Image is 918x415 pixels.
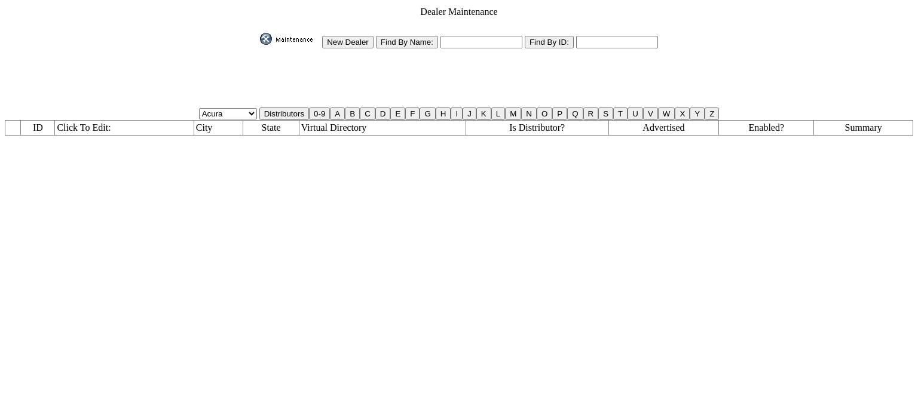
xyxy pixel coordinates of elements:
input: K [476,107,491,120]
td: Advertised [608,121,719,136]
input: A [330,107,345,120]
input: Distributors [259,107,309,120]
td: Virtual Directory [299,121,466,136]
input: X [675,107,690,120]
td: City [194,121,243,136]
td: ID [21,121,55,136]
input: Find By Name: [376,36,438,48]
input: Find By ID: [525,36,574,48]
input: M [505,107,521,120]
input: U [628,107,643,120]
td: Summary [814,121,913,136]
input: R [583,107,599,120]
input: J [463,107,476,120]
td: Is Distributor? [466,121,608,136]
input: 0-9 [309,107,330,120]
input: V [643,107,658,120]
input: B [345,107,360,120]
td: Dealer Maintenance [259,6,659,18]
input: C [360,107,375,120]
input: New Dealer [322,36,374,48]
input: L [491,107,505,120]
td: Enabled? [719,121,814,136]
input: Q [567,107,583,120]
input: S [598,107,613,120]
input: H [436,107,451,120]
input: F [405,107,420,120]
input: P [552,107,567,120]
td: Click To Edit: [55,121,194,136]
input: I [451,107,463,120]
input: G [420,107,435,120]
input: Y [690,107,705,120]
td: State [243,121,299,136]
input: O [537,107,552,120]
input: E [390,107,405,120]
input: T [613,107,628,120]
input: Z [705,107,719,120]
input: D [375,107,391,120]
img: maint.gif [260,33,320,45]
input: W [658,107,675,120]
input: N [521,107,537,120]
